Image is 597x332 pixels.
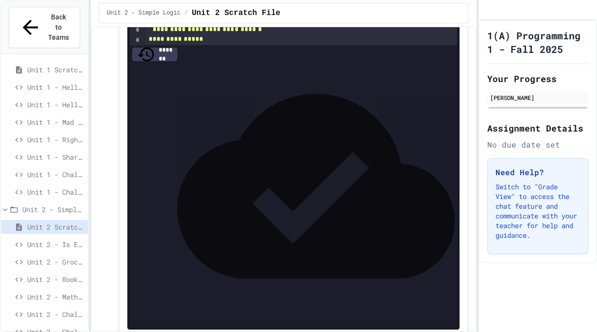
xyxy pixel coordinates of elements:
span: Unit 2 - Math Calculator [27,292,84,302]
span: Unit 2 Scratch File [192,7,280,19]
h3: Need Help? [495,166,580,178]
span: / [184,9,188,17]
span: Unit 2 - Rook Move [27,274,84,284]
span: Unit 2 - Simple Logic [107,9,180,17]
span: Unit 2 Scratch File [27,222,84,232]
h2: Assignment Details [487,121,588,135]
span: Unit 1 - Sharing Cookies [27,152,84,162]
button: Back to Teams [9,7,80,48]
span: Unit 2 - Grocery Tracker [27,257,84,267]
span: Unit 1 - Mad Lib [27,117,84,127]
span: Unit 1 - Hello _____ [27,100,84,110]
span: Unit 2 - Is Even? [27,239,84,249]
span: Back to Teams [48,12,70,43]
span: Unit 1 Scratch File [27,65,84,75]
span: Unit 1 - Right Triangle Calculator [27,134,84,145]
span: Unit 2 - Challenge Project - Type of Triangle [27,309,84,319]
div: No due date set [487,139,588,150]
h2: Your Progress [487,72,588,85]
span: Unit 1 - Hello, World! [27,82,84,92]
span: Unit 2 - Simple Logic [22,204,84,215]
span: Unit 1 - Challenge Project - Ancient Pyramid [27,187,84,197]
div: [PERSON_NAME] [490,93,585,102]
h1: 1(A) Programming 1 - Fall 2025 [487,29,588,56]
p: Switch to "Grade View" to access the chat feature and communicate with your teacher for help and ... [495,182,580,240]
span: Unit 1 - Challenge Project - Cat Years Calculator [27,169,84,180]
